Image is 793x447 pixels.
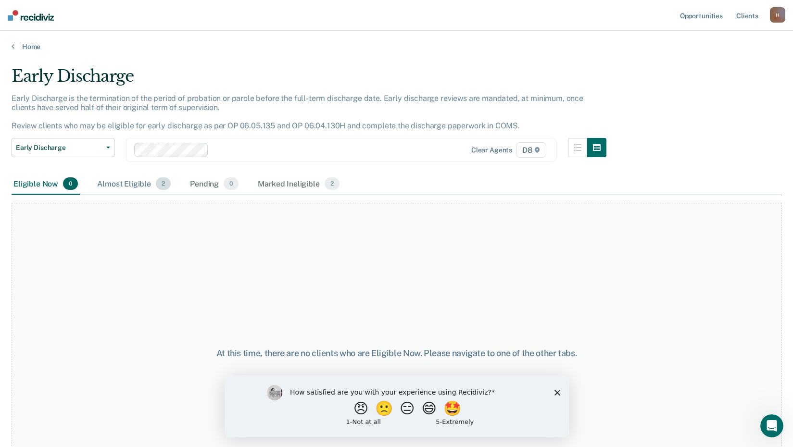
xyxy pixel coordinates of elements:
[12,174,80,195] div: Eligible Now0
[12,138,114,157] button: Early Discharge
[156,177,171,190] span: 2
[770,7,785,23] button: H
[12,94,583,131] p: Early Discharge is the termination of the period of probation or parole before the full-term disc...
[8,10,54,21] img: Recidiviz
[256,174,341,195] div: Marked Ineligible2
[12,42,781,51] a: Home
[516,142,546,158] span: D8
[225,375,569,437] iframe: Survey by Kim from Recidiviz
[760,414,783,437] iframe: Intercom live chat
[224,177,239,190] span: 0
[12,66,606,94] div: Early Discharge
[471,146,512,154] div: Clear agents
[188,174,240,195] div: Pending0
[204,348,589,359] div: At this time, there are no clients who are Eligible Now. Please navigate to one of the other tabs.
[325,177,340,190] span: 2
[95,174,173,195] div: Almost Eligible2
[63,177,78,190] span: 0
[16,144,102,152] span: Early Discharge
